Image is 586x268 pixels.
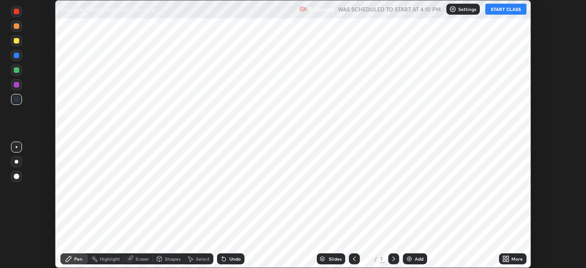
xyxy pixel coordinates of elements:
img: recording.375f2c34.svg [299,5,307,13]
img: add-slide-button [406,255,413,263]
div: / [374,256,377,262]
div: Pen [74,257,82,261]
button: START CLASS [485,4,526,15]
p: Aldehyde Ketone and carboxylic acids [60,5,156,13]
div: Eraser [136,257,149,261]
p: Recording [309,6,334,13]
div: Slides [329,257,342,261]
div: Shapes [165,257,180,261]
div: Select [196,257,210,261]
p: Settings [458,7,476,11]
div: 1 [379,255,385,263]
div: 1 [364,256,373,262]
div: Highlight [100,257,120,261]
img: class-settings-icons [449,5,456,13]
div: Add [415,257,423,261]
h5: WAS SCHEDULED TO START AT 4:10 PM [338,5,441,13]
div: Undo [229,257,241,261]
div: More [511,257,523,261]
